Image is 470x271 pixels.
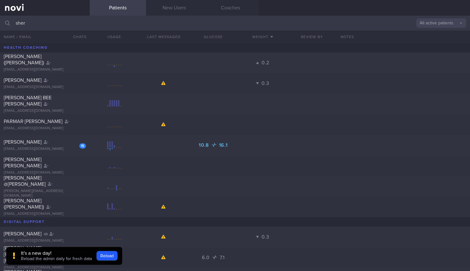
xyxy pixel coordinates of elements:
[219,143,228,148] span: 16.1
[4,147,86,151] div: [EMAIL_ADDRESS][DOMAIN_NAME]
[4,198,44,209] span: [PERSON_NAME] ([PERSON_NAME])
[4,119,62,124] span: PARMAR [PERSON_NAME]
[4,231,42,236] span: [PERSON_NAME]
[4,95,52,106] span: [PERSON_NAME] BEE [PERSON_NAME]
[4,109,86,113] div: [EMAIL_ADDRESS][DOMAIN_NAME]
[4,212,86,216] div: [EMAIL_ADDRESS][DOMAIN_NAME]
[188,31,238,43] button: Glucose
[4,85,86,90] div: [EMAIL_ADDRESS][DOMAIN_NAME]
[416,18,466,28] button: All active patients
[4,170,86,175] div: [EMAIL_ADDRESS][DOMAIN_NAME]
[262,60,269,65] span: 0.2
[65,31,90,43] button: Chats
[4,175,46,187] span: [PERSON_NAME] @[PERSON_NAME]
[287,31,337,43] button: Review By
[202,255,211,260] span: 6.0
[220,255,225,260] span: 7.1
[4,189,86,198] div: [PERSON_NAME][EMAIL_ADDRESS][DOMAIN_NAME]
[199,143,211,148] span: 10.8
[4,239,86,243] div: [EMAIL_ADDRESS][DOMAIN_NAME]
[21,250,92,256] div: It's a new day!
[21,257,92,261] span: Reload the admin daily for fresh data
[4,54,44,65] span: [PERSON_NAME] ([PERSON_NAME])
[90,31,139,43] div: Usage
[4,157,42,168] span: [PERSON_NAME] [PERSON_NAME]
[4,140,42,145] span: [PERSON_NAME]
[97,251,117,260] button: Reload
[4,265,86,270] div: [EMAIL_ADDRESS][DOMAIN_NAME]
[262,234,269,239] span: 0.3
[4,78,42,83] span: [PERSON_NAME]
[4,126,86,131] div: [EMAIL_ADDRESS][DOMAIN_NAME]
[262,81,269,86] span: 0.3
[79,143,86,149] div: 15
[337,31,470,43] div: Notes
[4,246,51,263] span: [PERSON_NAME] [PERSON_NAME] Fun [PERSON_NAME]
[238,31,287,43] button: Weight
[139,31,188,43] button: Last Messaged
[4,67,86,72] div: [EMAIL_ADDRESS][DOMAIN_NAME]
